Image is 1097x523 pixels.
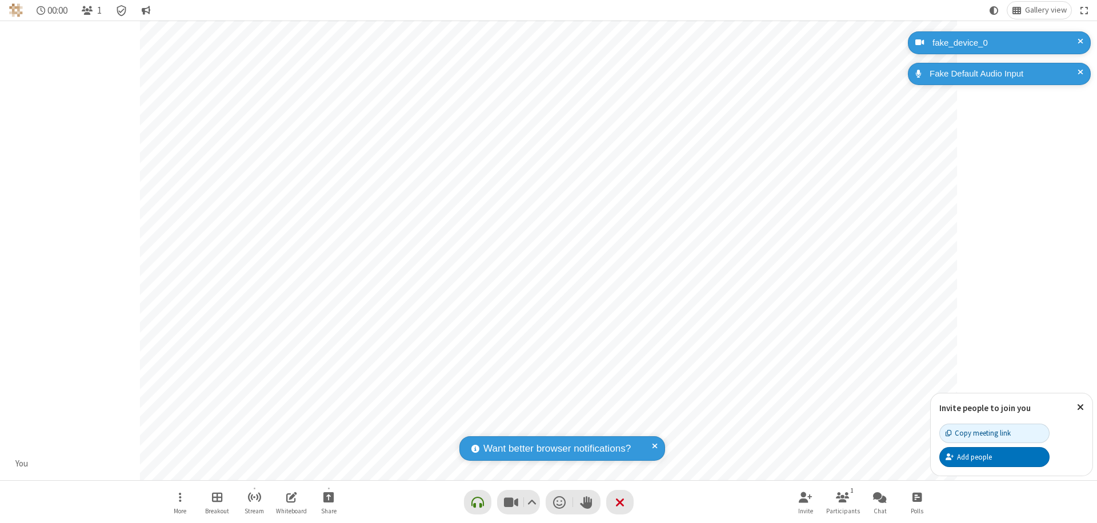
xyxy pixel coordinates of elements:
[826,508,860,514] span: Participants
[826,486,860,518] button: Open participant list
[939,424,1050,443] button: Copy meeting link
[174,508,186,514] span: More
[606,490,634,514] button: End or leave meeting
[311,486,346,518] button: Start sharing
[788,486,823,518] button: Invite participants (⌘+Shift+I)
[1007,2,1071,19] button: Change layout
[245,508,264,514] span: Stream
[163,486,197,518] button: Open menu
[900,486,934,518] button: Open poll
[874,508,887,514] span: Chat
[11,457,33,470] div: You
[205,508,229,514] span: Breakout
[137,2,155,19] button: Conversation
[798,508,813,514] span: Invite
[1025,6,1067,15] span: Gallery view
[524,490,539,514] button: Video setting
[464,490,491,514] button: Connect your audio
[274,486,309,518] button: Open shared whiteboard
[1076,2,1093,19] button: Fullscreen
[985,2,1003,19] button: Using system theme
[573,490,600,514] button: Raise hand
[200,486,234,518] button: Manage Breakout Rooms
[1068,393,1092,421] button: Close popover
[321,508,337,514] span: Share
[276,508,307,514] span: Whiteboard
[911,508,923,514] span: Polls
[97,5,102,16] span: 1
[546,490,573,514] button: Send a reaction
[47,5,67,16] span: 00:00
[32,2,73,19] div: Timer
[946,428,1011,438] div: Copy meeting link
[111,2,133,19] div: Meeting details Encryption enabled
[939,403,1031,413] label: Invite people to join you
[926,67,1082,81] div: Fake Default Audio Input
[863,486,897,518] button: Open chat
[928,37,1082,50] div: fake_device_0
[77,2,106,19] button: Open participant list
[9,3,23,17] img: QA Selenium DO NOT DELETE OR CHANGE
[847,485,857,496] div: 1
[939,447,1050,466] button: Add people
[483,441,631,456] span: Want better browser notifications?
[237,486,271,518] button: Start streaming
[497,490,540,514] button: Stop video (⌘+Shift+V)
